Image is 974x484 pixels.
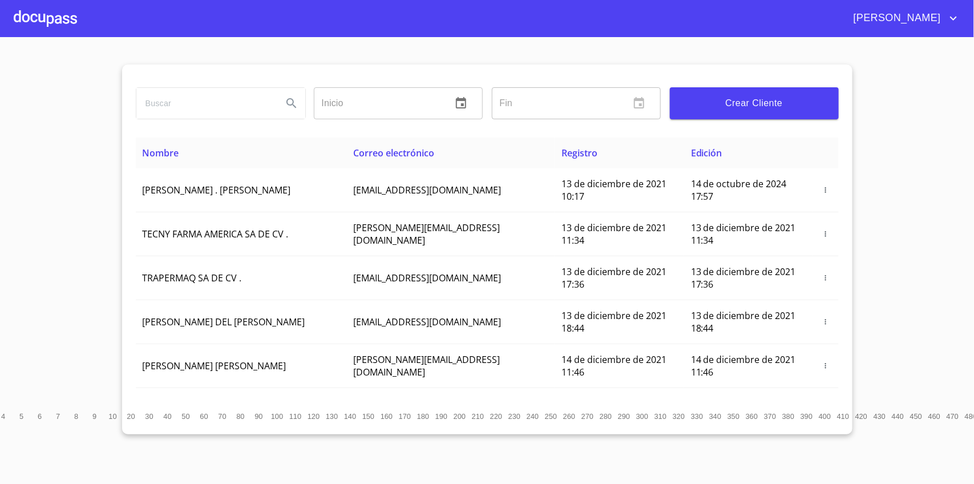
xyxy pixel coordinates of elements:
span: 7 [56,412,60,421]
button: 240 [524,407,542,425]
span: 270 [581,412,593,421]
button: 190 [433,407,451,425]
span: 14 de diciembre de 2021 11:46 [561,353,666,378]
span: 13 de diciembre de 2021 18:44 [691,309,796,334]
span: 320 [673,412,685,421]
span: 13 de diciembre de 2021 11:34 [691,221,796,247]
button: 40 [159,407,177,425]
button: 140 [341,407,359,425]
span: 340 [709,412,721,421]
button: 420 [852,407,871,425]
span: 160 [381,412,393,421]
span: [EMAIL_ADDRESS][DOMAIN_NAME] [353,184,501,196]
span: 360 [746,412,758,421]
span: 210 [472,412,484,421]
button: 80 [232,407,250,425]
button: 120 [305,407,323,425]
span: 230 [508,412,520,421]
span: 14 de diciembre de 2021 12:14 [561,397,666,422]
span: 150 [362,412,374,421]
span: Registro [561,147,597,159]
button: 230 [506,407,524,425]
button: 30 [140,407,159,425]
span: 70 [218,412,226,421]
span: [PERSON_NAME][EMAIL_ADDRESS][DOMAIN_NAME] [353,221,500,247]
span: 10 [108,412,116,421]
button: 330 [688,407,706,425]
span: [EMAIL_ADDRESS][DOMAIN_NAME] [353,316,501,328]
button: 150 [359,407,378,425]
span: 440 [892,412,904,421]
span: 180 [417,412,429,421]
span: [EMAIL_ADDRESS][DOMAIN_NAME] [353,272,501,284]
button: 20 [122,407,140,425]
button: 10 [104,407,122,425]
button: 430 [871,407,889,425]
button: 220 [487,407,506,425]
span: 120 [308,412,320,421]
span: 8 [74,412,78,421]
button: 7 [49,407,67,425]
span: 290 [618,412,630,421]
span: 240 [527,412,539,421]
span: 380 [782,412,794,421]
span: 30 [145,412,153,421]
span: [PERSON_NAME] DEL [PERSON_NAME] [143,316,305,328]
span: 460 [928,412,940,421]
span: [PERSON_NAME] [PERSON_NAME] [143,360,286,372]
span: 13 de diciembre de 2021 17:36 [561,265,666,291]
span: 190 [435,412,447,421]
span: 300 [636,412,648,421]
button: 460 [925,407,944,425]
span: 13 de diciembre de 2021 17:36 [691,265,796,291]
button: 170 [396,407,414,425]
span: 40 [163,412,171,421]
button: 310 [652,407,670,425]
span: 410 [837,412,849,421]
span: 80 [236,412,244,421]
button: 110 [286,407,305,425]
span: [PERSON_NAME] . [PERSON_NAME] [143,184,291,196]
span: 13 de diciembre de 2021 11:34 [561,221,666,247]
button: 5 [13,407,31,425]
span: 20 [127,412,135,421]
span: 100 [271,412,283,421]
button: 210 [469,407,487,425]
button: Search [278,90,305,117]
button: 260 [560,407,579,425]
span: 330 [691,412,703,421]
button: 160 [378,407,396,425]
span: 310 [654,412,666,421]
input: search [136,88,273,119]
button: 180 [414,407,433,425]
span: 14 de diciembre de 2021 11:46 [691,353,796,378]
button: 50 [177,407,195,425]
span: 90 [254,412,262,421]
span: 280 [600,412,612,421]
span: Edición [691,147,722,159]
span: 13 de diciembre de 2021 18:44 [561,309,666,334]
button: 90 [250,407,268,425]
button: 250 [542,407,560,425]
button: 200 [451,407,469,425]
span: 200 [454,412,466,421]
span: 4 [1,412,5,421]
button: 280 [597,407,615,425]
button: 340 [706,407,725,425]
span: 420 [855,412,867,421]
span: 260 [563,412,575,421]
span: 170 [399,412,411,421]
span: Nombre [143,147,179,159]
span: TRAPERMAQ SA DE CV . [143,272,242,284]
span: 350 [728,412,739,421]
span: 400 [819,412,831,421]
span: 15 de diciembre de 2021 18:52 [691,397,796,422]
button: 350 [725,407,743,425]
button: 130 [323,407,341,425]
span: Crear Cliente [679,95,830,111]
span: 370 [764,412,776,421]
button: 60 [195,407,213,425]
button: 470 [944,407,962,425]
span: 6 [38,412,42,421]
button: account of current user [845,9,960,27]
